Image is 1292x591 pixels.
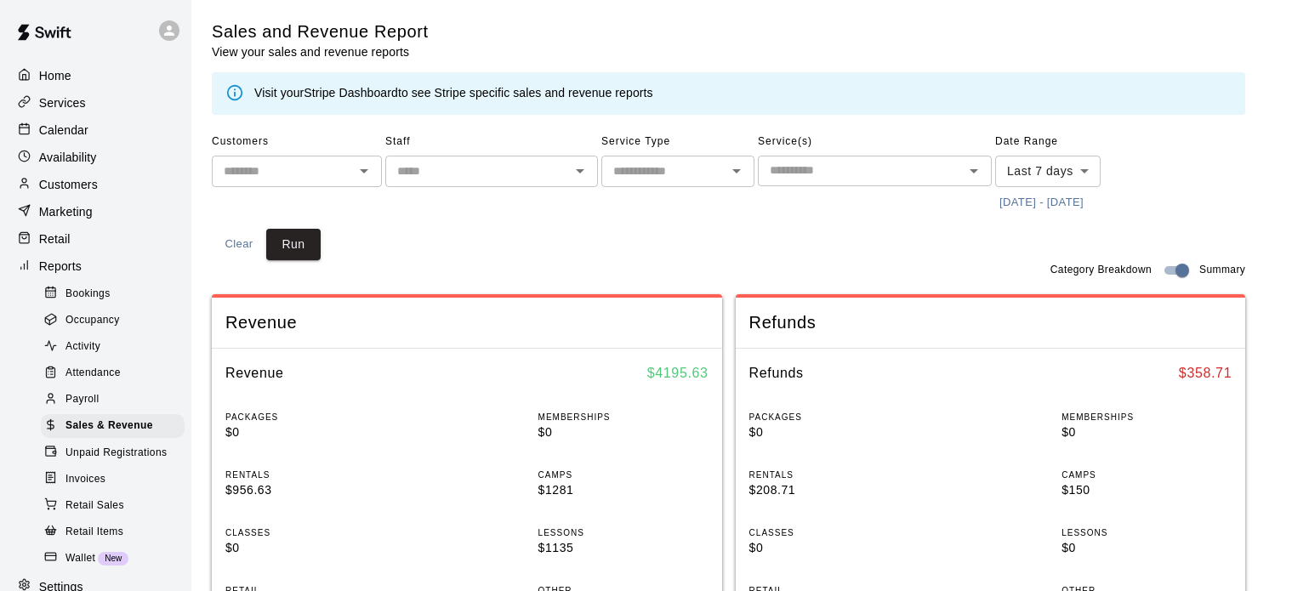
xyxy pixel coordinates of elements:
[41,387,191,413] a: Payroll
[1050,262,1152,279] span: Category Breakdown
[995,128,1144,156] span: Date Range
[14,63,178,88] a: Home
[538,469,709,481] p: CAMPS
[41,334,191,361] a: Activity
[14,253,178,279] a: Reports
[225,362,284,384] h6: Revenue
[538,526,709,539] p: LESSONS
[225,311,709,334] span: Revenue
[962,159,986,183] button: Open
[41,520,185,544] div: Retail Items
[41,545,191,571] a: WalletNew
[749,526,919,539] p: CLASSES
[304,86,398,99] a: Stripe Dashboard
[14,226,178,252] a: Retail
[14,199,178,224] a: Marketing
[41,441,185,465] div: Unpaid Registrations
[65,286,111,303] span: Bookings
[41,282,185,306] div: Bookings
[749,311,1232,334] span: Refunds
[725,159,748,183] button: Open
[749,481,919,499] p: $208.71
[39,122,88,139] p: Calendar
[65,550,95,567] span: Wallet
[538,423,709,441] p: $0
[1199,262,1245,279] span: Summary
[225,423,396,441] p: $0
[1061,469,1232,481] p: CAMPS
[225,481,396,499] p: $956.63
[749,411,919,423] p: PACKAGES
[39,149,97,166] p: Availability
[538,539,709,557] p: $1135
[65,312,120,329] span: Occupancy
[39,176,98,193] p: Customers
[41,468,185,492] div: Invoices
[352,159,376,183] button: Open
[39,67,71,84] p: Home
[41,388,185,412] div: Payroll
[41,440,191,466] a: Unpaid Registrations
[254,84,653,103] div: Visit your to see Stripe specific sales and revenue reports
[212,43,429,60] p: View your sales and revenue reports
[225,469,396,481] p: RENTALS
[41,307,191,333] a: Occupancy
[1061,526,1232,539] p: LESSONS
[65,497,124,514] span: Retail Sales
[538,481,709,499] p: $1281
[65,445,167,462] span: Unpaid Registrations
[65,365,121,382] span: Attendance
[749,469,919,481] p: RENTALS
[39,230,71,247] p: Retail
[225,539,396,557] p: $0
[1179,362,1232,384] h6: $ 358.71
[1061,481,1232,499] p: $150
[65,524,123,541] span: Retail Items
[568,159,592,183] button: Open
[41,335,185,359] div: Activity
[647,362,709,384] h6: $ 4195.63
[749,539,919,557] p: $0
[65,418,153,435] span: Sales & Revenue
[41,281,191,307] a: Bookings
[41,466,191,492] a: Invoices
[41,492,191,519] a: Retail Sales
[41,309,185,332] div: Occupancy
[41,361,191,387] a: Attendance
[14,145,178,170] a: Availability
[14,172,178,197] a: Customers
[65,391,99,408] span: Payroll
[41,361,185,385] div: Attendance
[212,229,266,260] button: Clear
[39,203,93,220] p: Marketing
[98,554,128,563] span: New
[41,413,191,440] a: Sales & Revenue
[1061,539,1232,557] p: $0
[14,90,178,116] a: Services
[39,94,86,111] p: Services
[1061,423,1232,441] p: $0
[266,229,321,260] button: Run
[41,494,185,518] div: Retail Sales
[601,128,754,156] span: Service Type
[41,547,185,571] div: WalletNew
[14,117,178,143] a: Calendar
[39,258,82,275] p: Reports
[758,128,992,156] span: Service(s)
[1061,411,1232,423] p: MEMBERSHIPS
[212,20,429,43] h5: Sales and Revenue Report
[41,414,185,438] div: Sales & Revenue
[212,128,382,156] span: Customers
[749,423,919,441] p: $0
[995,190,1088,216] button: [DATE] - [DATE]
[225,411,396,423] p: PACKAGES
[749,362,804,384] h6: Refunds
